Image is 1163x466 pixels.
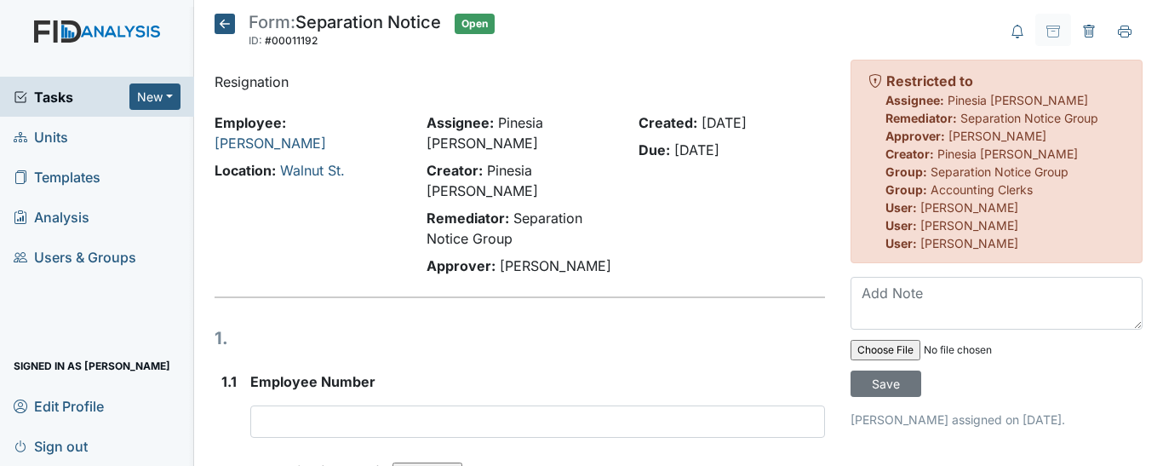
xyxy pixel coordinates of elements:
a: Tasks [14,87,129,107]
strong: Employee: [215,114,286,131]
span: Edit Profile [14,393,104,419]
span: Open [455,14,495,34]
a: Walnut St. [280,162,345,179]
strong: Creator: [427,162,483,179]
button: New [129,83,180,110]
span: [PERSON_NAME] [920,218,1018,233]
strong: Group: [885,182,927,197]
p: [PERSON_NAME] assigned on [DATE]. [851,411,1143,429]
strong: Approver: [427,257,496,274]
strong: User: [885,236,917,250]
div: Separation Notice [249,14,441,51]
a: [PERSON_NAME] [215,135,326,152]
strong: Approver: [885,129,945,143]
strong: Group: [885,164,927,179]
span: [PERSON_NAME] [920,200,1018,215]
strong: Creator: [885,147,934,161]
span: Employee Number [250,373,375,390]
span: #00011192 [265,34,318,47]
strong: Assignee: [427,114,494,131]
span: Pinesia [PERSON_NAME] [937,147,1078,161]
strong: User: [885,200,917,215]
strong: Due: [639,141,670,158]
span: ID: [249,34,262,47]
h1: 1. [215,325,825,351]
span: Accounting Clerks [931,182,1033,197]
input: Save [851,371,921,397]
strong: Assignee: [885,93,944,107]
span: Separation Notice Group [931,164,1068,179]
strong: Location: [215,162,276,179]
span: Separation Notice Group [960,111,1098,125]
strong: Restricted to [886,72,973,89]
span: Form: [249,12,295,32]
span: [PERSON_NAME] [500,257,611,274]
strong: User: [885,218,917,233]
span: Analysis [14,204,89,230]
span: [DATE] [702,114,747,131]
span: Pinesia [PERSON_NAME] [948,93,1088,107]
span: Users & Groups [14,244,136,270]
strong: Created: [639,114,697,131]
span: Units [14,124,68,150]
span: [PERSON_NAME] [920,236,1018,250]
p: Resignation [215,72,825,92]
span: [DATE] [674,141,719,158]
strong: Remediator: [885,111,957,125]
span: Sign out [14,433,88,459]
strong: Remediator: [427,210,509,227]
label: 1.1 [221,371,237,392]
span: Signed in as [PERSON_NAME] [14,353,170,379]
span: Templates [14,164,100,190]
span: [PERSON_NAME] [948,129,1046,143]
